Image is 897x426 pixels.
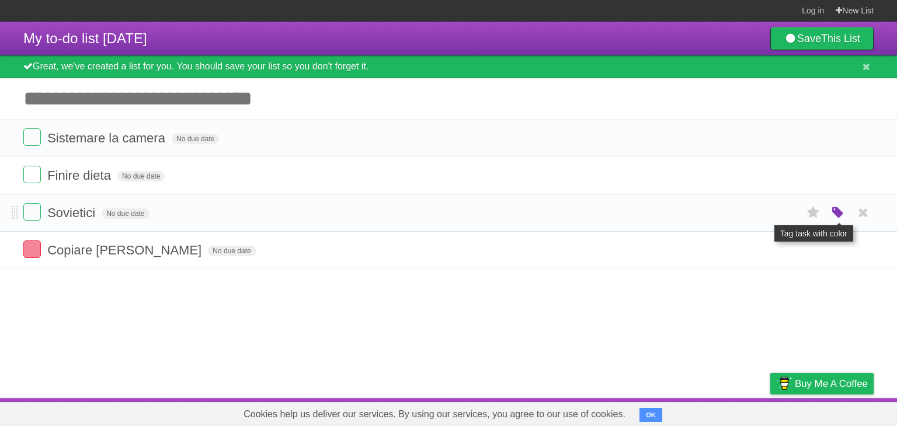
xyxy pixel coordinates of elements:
label: Done [23,203,41,221]
button: OK [639,408,662,422]
a: Buy me a coffee [770,373,874,394]
span: My to-do list [DATE] [23,30,147,46]
span: Cookies help us deliver our services. By using our services, you agree to our use of cookies. [232,403,637,426]
a: Suggest a feature [800,401,874,423]
label: Done [23,240,41,258]
span: Sovietici [47,205,98,220]
span: Copiare [PERSON_NAME] [47,243,204,257]
label: Done [23,166,41,183]
label: Done [23,128,41,146]
label: Star task [802,203,825,222]
a: Terms [715,401,741,423]
span: No due date [102,208,149,219]
b: This List [821,33,860,44]
a: Privacy [755,401,785,423]
span: Finire dieta [47,168,114,183]
span: Buy me a coffee [795,373,868,394]
a: Developers [653,401,701,423]
span: Sistemare la camera [47,131,168,145]
span: No due date [208,246,255,256]
a: SaveThis List [770,27,874,50]
a: About [615,401,639,423]
img: Buy me a coffee [776,373,792,393]
span: No due date [172,134,219,144]
span: No due date [117,171,165,181]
